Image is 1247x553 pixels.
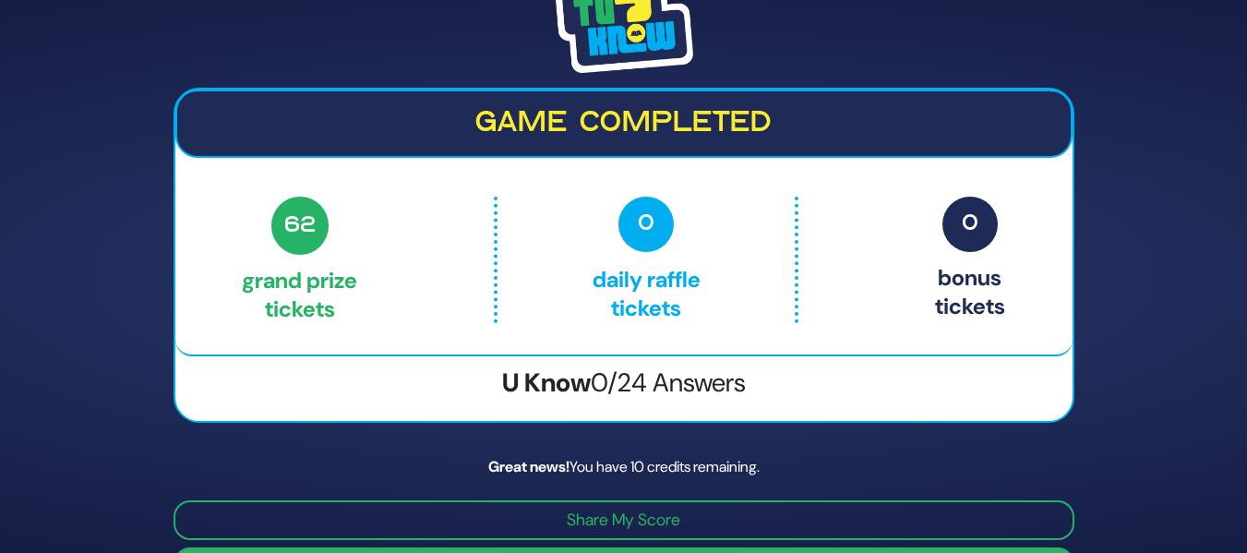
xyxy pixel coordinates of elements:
p: Grand Prize tickets [242,197,357,323]
button: Share My Score [174,500,1074,540]
div: You have 10 credits remaining. [174,456,1074,478]
span: 0/24 Answers [591,366,746,400]
span: 62 [271,197,330,255]
h3: U Know [175,367,1073,399]
h2: Game completed [192,106,1056,141]
strong: Great news! [488,457,570,476]
p: Bonus tickets [935,197,1005,323]
span: 0 [942,197,998,252]
p: Daily Raffle tickets [536,197,756,322]
span: 0 [618,197,674,252]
